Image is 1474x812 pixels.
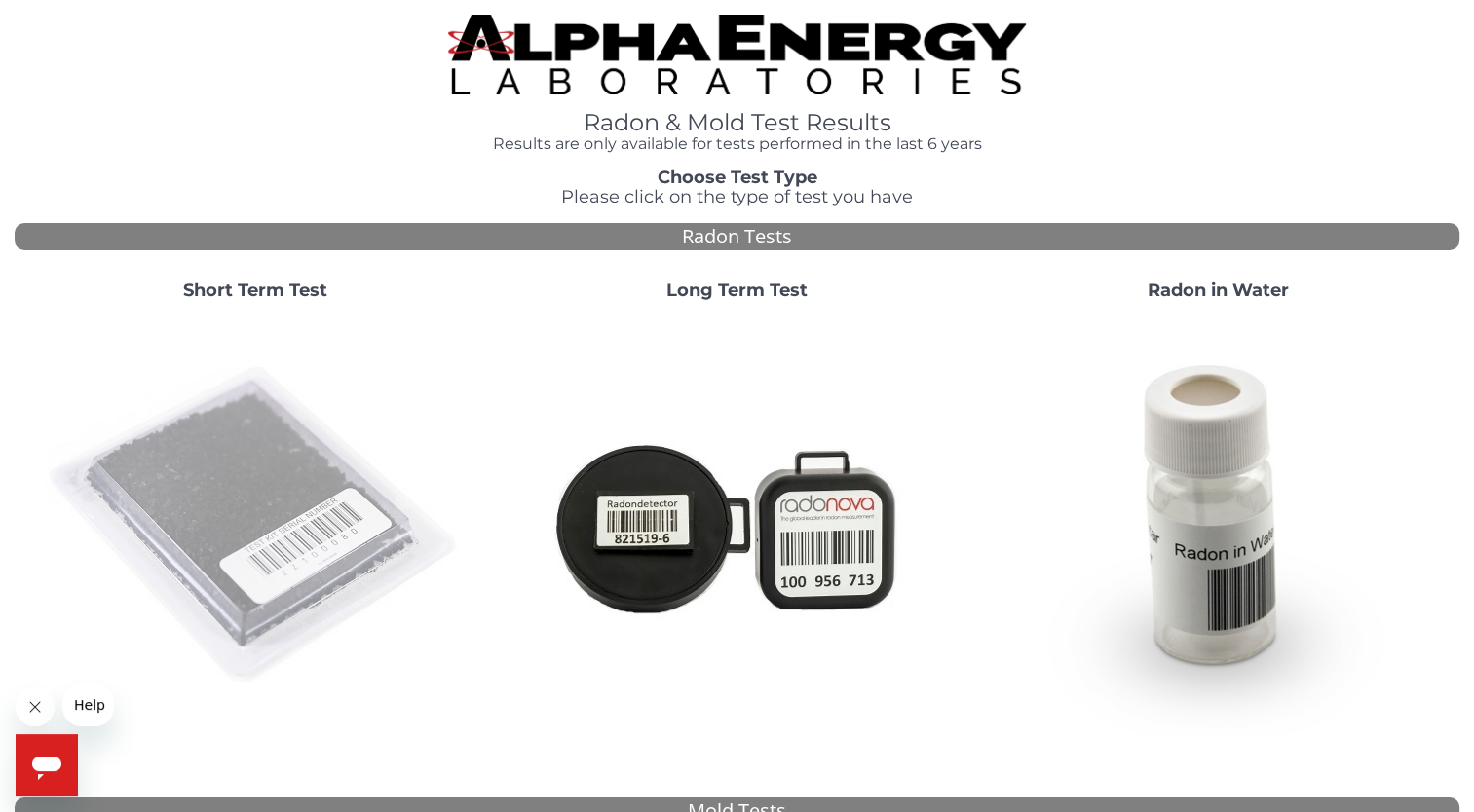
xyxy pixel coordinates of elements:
[448,135,1026,153] h4: Results are only available for tests performed in the last 6 years
[527,316,946,735] img: Radtrak2vsRadtrak3.jpg
[1148,279,1289,301] strong: Radon in Water
[183,279,327,301] strong: Short Term Test
[666,279,808,301] strong: Long Term Test
[62,683,114,726] iframe: Message from company
[15,223,1459,251] div: Radon Tests
[16,687,55,726] iframe: Close message
[448,15,1026,94] img: TightCrop.jpg
[1009,316,1428,735] img: RadoninWater.jpg
[561,186,913,207] span: Please click on the type of test you have
[658,166,817,188] strong: Choose Test Type
[16,734,78,796] iframe: Button to launch messaging window
[448,110,1026,135] h1: Radon & Mold Test Results
[46,316,465,735] img: ShortTerm.jpg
